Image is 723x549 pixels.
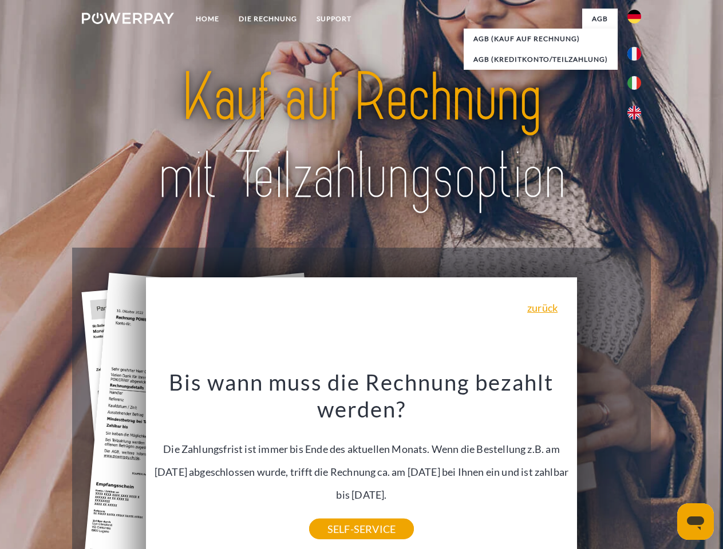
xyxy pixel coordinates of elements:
[527,303,558,313] a: zurück
[627,76,641,90] img: it
[627,47,641,61] img: fr
[582,9,618,29] a: agb
[109,55,614,219] img: title-powerpay_de.svg
[309,519,414,539] a: SELF-SERVICE
[627,10,641,23] img: de
[464,29,618,49] a: AGB (Kauf auf Rechnung)
[153,368,571,529] div: Die Zahlungsfrist ist immer bis Ende des aktuellen Monats. Wenn die Bestellung z.B. am [DATE] abg...
[186,9,229,29] a: Home
[627,106,641,120] img: en
[307,9,361,29] a: SUPPORT
[153,368,571,423] h3: Bis wann muss die Rechnung bezahlt werden?
[464,49,618,70] a: AGB (Kreditkonto/Teilzahlung)
[82,13,174,24] img: logo-powerpay-white.svg
[677,503,714,540] iframe: Schaltfläche zum Öffnen des Messaging-Fensters
[229,9,307,29] a: DIE RECHNUNG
